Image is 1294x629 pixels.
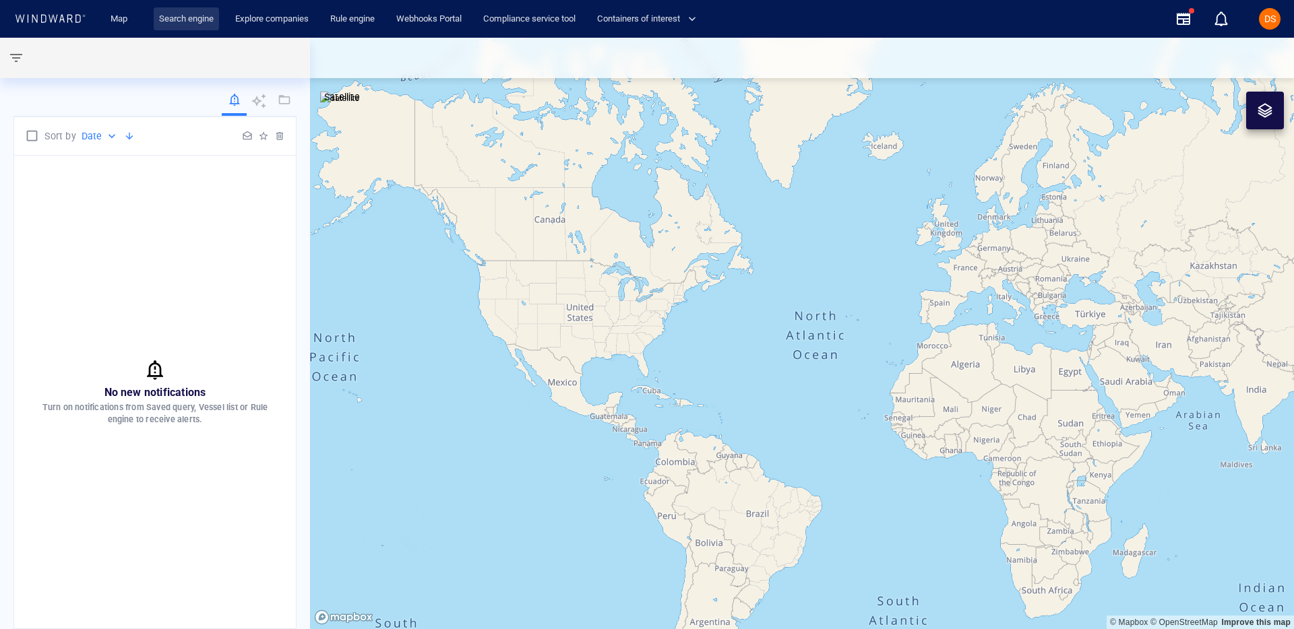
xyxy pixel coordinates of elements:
[391,7,467,31] a: Webhooks Portal
[1256,5,1283,32] button: DS
[104,386,206,399] span: No new notifications
[82,128,119,144] div: Date
[44,128,75,144] p: Sort by
[1150,618,1218,627] a: OpenStreetMap
[30,401,280,426] p: Turn on notifications from Saved query, Vessel list or Rule engine to receive alerts.
[1237,568,1284,619] iframe: Chat
[314,609,373,625] a: Mapbox logo
[1221,618,1291,627] a: Map feedback
[478,7,581,31] a: Compliance service tool
[592,7,708,31] button: Containers of interest
[310,38,1294,629] canvas: Map
[325,7,380,31] a: Rule engine
[82,128,102,144] p: Date
[324,89,360,105] p: Satellite
[230,7,314,31] a: Explore companies
[1264,13,1276,24] span: DS
[1213,11,1229,27] div: Notification center
[597,11,696,27] span: Containers of interest
[154,7,219,31] a: Search engine
[100,7,143,31] button: Map
[105,7,137,31] a: Map
[320,92,360,105] img: satellite
[1110,618,1148,627] a: Mapbox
